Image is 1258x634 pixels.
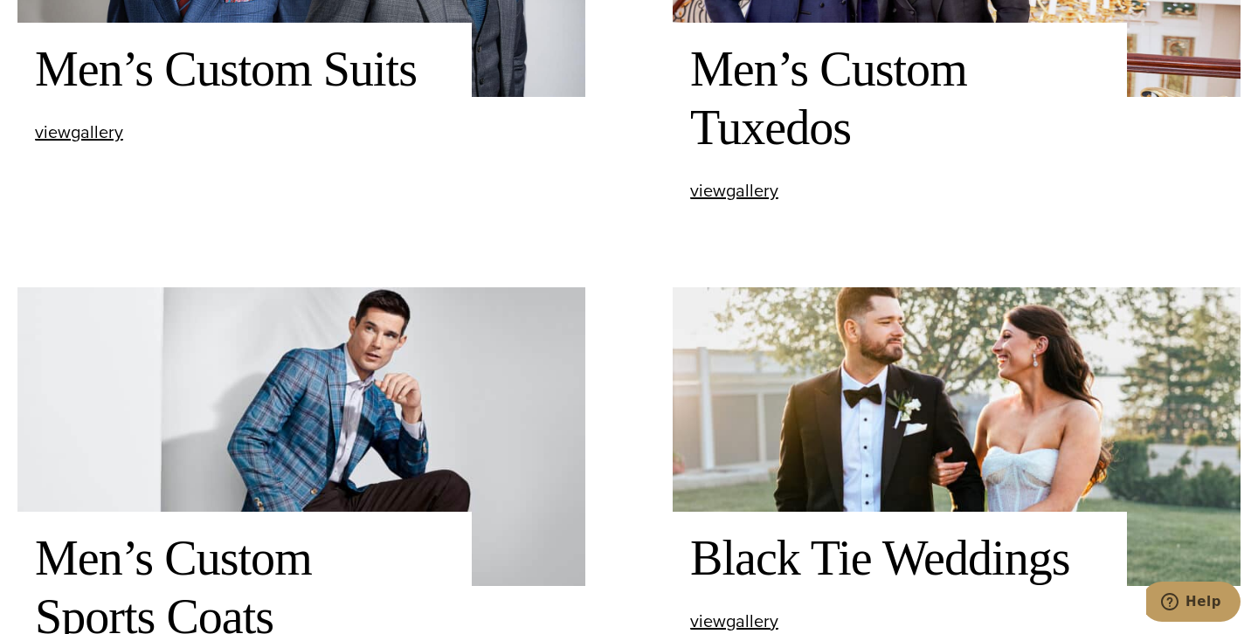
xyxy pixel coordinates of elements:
[1146,582,1241,625] iframe: Opens a widget where you can chat to one of our agents
[690,529,1109,588] h2: Black Tie Weddings
[35,40,454,99] h2: Men’s Custom Suits
[690,182,778,200] a: viewgallery
[673,287,1241,585] img: Bride & groom outside. Bride wearing low cut wedding dress. Groom wearing wedding tuxedo by Zegna.
[35,123,123,141] a: viewgallery
[690,612,778,631] a: viewgallery
[690,177,778,203] span: view gallery
[17,287,585,585] img: Client in blue bespoke Loro Piana sportscoat, white shirt.
[35,119,123,145] span: view gallery
[690,608,778,634] span: view gallery
[690,40,1109,157] h2: Men’s Custom Tuxedos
